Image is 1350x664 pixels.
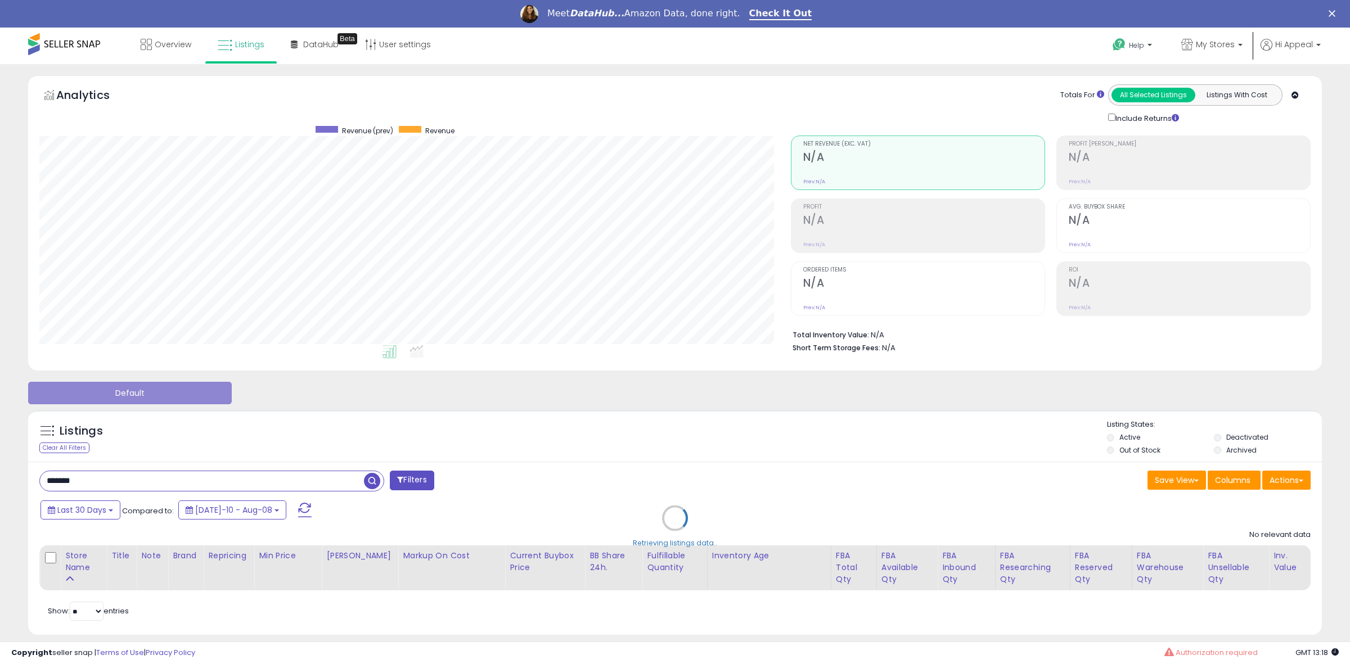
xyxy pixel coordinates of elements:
a: Help [1104,29,1163,64]
span: Profit [803,204,1045,210]
h2: N/A [803,277,1045,292]
div: Retrieving listings data.. [633,537,717,548]
div: Totals For [1060,90,1104,101]
strong: Copyright [11,647,52,658]
a: Overview [132,28,200,61]
a: Privacy Policy [146,647,195,658]
span: Hi Appeal [1275,39,1313,50]
h5: Analytics [56,87,132,106]
span: Revenue (prev) [342,126,393,135]
small: Prev: N/A [803,241,825,248]
small: Prev: N/A [803,304,825,311]
h2: N/A [1069,277,1310,292]
div: Tooltip anchor [337,33,357,44]
span: Listings [235,39,264,50]
div: Close [1329,10,1340,17]
small: Prev: N/A [1069,304,1091,311]
h2: N/A [1069,151,1310,166]
b: Short Term Storage Fees: [793,343,880,353]
button: Default [28,382,232,404]
span: 2025-09-8 13:18 GMT [1295,647,1339,658]
span: Ordered Items [803,267,1045,273]
span: ROI [1069,267,1310,273]
h2: N/A [1069,214,1310,229]
span: My Stores [1196,39,1235,50]
small: Prev: N/A [1069,241,1091,248]
img: Profile image for Georgie [520,5,538,23]
span: N/A [882,342,895,353]
a: DataHub [282,28,347,61]
a: My Stores [1173,28,1251,64]
span: DataHub [303,39,339,50]
i: Get Help [1112,38,1126,52]
a: Terms of Use [96,647,144,658]
a: Check It Out [749,8,812,20]
a: Listings [209,28,273,61]
div: Include Returns [1100,111,1192,124]
a: User settings [357,28,439,61]
li: N/A [793,327,1302,341]
small: Prev: N/A [803,178,825,185]
span: Profit [PERSON_NAME] [1069,141,1310,147]
span: Help [1129,40,1144,50]
span: Overview [155,39,191,50]
span: Net Revenue (Exc. VAT) [803,141,1045,147]
button: All Selected Listings [1111,88,1195,102]
small: Prev: N/A [1069,178,1091,185]
b: Total Inventory Value: [793,330,869,340]
h2: N/A [803,151,1045,166]
h2: N/A [803,214,1045,229]
div: seller snap | | [11,648,195,658]
i: DataHub... [570,8,624,19]
span: Revenue [425,126,454,135]
a: Hi Appeal [1261,39,1321,64]
div: Meet Amazon Data, done right. [547,8,740,19]
button: Listings With Cost [1195,88,1279,102]
span: Avg. Buybox Share [1069,204,1310,210]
